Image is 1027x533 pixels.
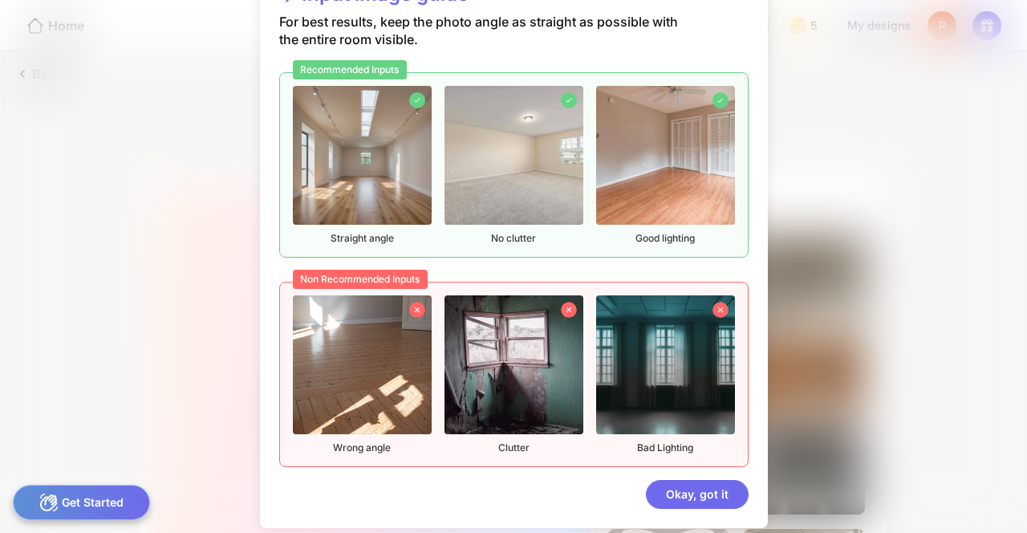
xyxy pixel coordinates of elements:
img: nonrecommendedImageEmpty3.jpg [596,295,735,434]
div: Good lighting [596,86,735,244]
div: Straight angle [293,86,432,244]
div: For best results, keep the photo angle as straight as possible with the entire room visible. [279,13,697,72]
div: Bad Lighting [596,295,735,454]
div: Wrong angle [293,295,432,454]
img: nonrecommendedImageEmpty2.png [444,295,583,434]
img: emptyBedroomImage4.jpg [596,86,735,225]
div: Clutter [444,295,583,454]
div: Recommended Inputs [293,60,408,79]
div: Okay, got it [646,480,749,509]
div: No clutter [444,86,583,244]
img: nonrecommendedImageEmpty1.png [293,295,432,434]
div: Get Started [13,485,150,520]
img: emptyBedroomImage7.jpg [444,86,583,225]
img: emptyLivingRoomImage1.jpg [293,86,432,225]
div: Non Recommended Inputs [293,270,428,289]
